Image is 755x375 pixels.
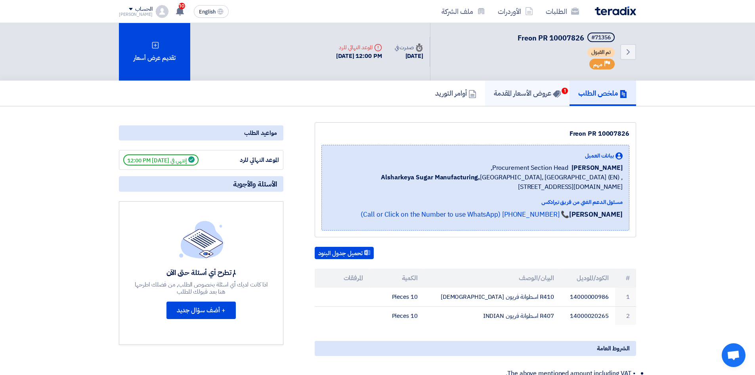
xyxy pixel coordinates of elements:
a: الطلبات [539,2,585,21]
th: الكمية [369,269,424,288]
div: #71356 [591,35,611,40]
a: الأوردرات [491,2,539,21]
button: + أضف سؤال جديد [166,302,236,319]
th: الكود/الموديل [560,269,615,288]
span: [PERSON_NAME] [572,163,623,173]
td: 2 [615,306,636,325]
img: empty_state_list.svg [179,221,224,258]
div: الموعد النهائي للرد [220,156,279,165]
th: البيان/الوصف [424,269,561,288]
h5: Freon PR 10007826 [518,33,616,44]
button: English [194,5,229,18]
span: إنتهي في [DATE] 12:00 PM [123,154,199,165]
div: [DATE] [395,52,423,61]
button: تحميل جدول البنود [315,247,374,260]
h5: عروض الأسعار المقدمة [494,88,561,98]
a: عروض الأسعار المقدمة1 [485,81,570,106]
span: 10 [179,3,185,9]
div: مواعيد الطلب [119,125,283,140]
td: 14000000986 [560,288,615,306]
span: مهم [593,61,602,68]
span: بيانات العميل [585,152,614,160]
b: Alsharkeya Sugar Manufacturing, [381,173,480,182]
a: 📞 [PHONE_NUMBER] (Call or Click on the Number to use WhatsApp) [361,210,569,219]
div: مسئول الدعم الفني من فريق تيرادكس [328,198,623,206]
a: أوامر التوريد [426,81,485,106]
td: 10 Pieces [369,306,424,325]
span: Freon PR 10007826 [518,33,584,43]
div: Open chat [722,343,745,367]
img: Teradix logo [595,6,636,15]
strong: [PERSON_NAME] [569,210,623,219]
span: 1 [562,88,568,94]
div: اذا كانت لديك أي اسئلة بخصوص الطلب, من فضلك اطرحها هنا بعد قبولك للطلب [134,281,269,295]
h5: ملخص الطلب [578,88,627,98]
span: [GEOGRAPHIC_DATA], [GEOGRAPHIC_DATA] (EN) ,[STREET_ADDRESS][DOMAIN_NAME] [328,173,623,192]
th: # [615,269,636,288]
div: [DATE] 12:00 PM [336,52,382,61]
div: الموعد النهائي للرد [336,43,382,52]
div: الحساب [135,6,152,13]
div: [PERSON_NAME] [119,12,153,17]
h5: أوامر التوريد [435,88,476,98]
span: تم القبول [587,48,615,57]
span: الشروط العامة [597,344,630,353]
a: ملف الشركة [435,2,491,21]
img: profile_test.png [156,5,168,18]
div: Freon PR 10007826 [321,129,629,138]
a: ملخص الطلب [570,81,636,106]
th: المرفقات [315,269,369,288]
div: صدرت في [395,43,423,52]
td: 1 [615,288,636,306]
td: 10 Pieces [369,288,424,306]
div: تقديم عرض أسعار [119,23,190,81]
td: R407 اسطوانة فريون INDIAN [424,306,561,325]
span: English [199,9,216,15]
td: R410 اسطوانة فريون [DEMOGRAPHIC_DATA] [424,288,561,306]
span: Procurement Section Head, [491,163,569,173]
td: 14000020265 [560,306,615,325]
div: لم تطرح أي أسئلة حتى الآن [134,268,269,277]
span: الأسئلة والأجوبة [233,179,277,188]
